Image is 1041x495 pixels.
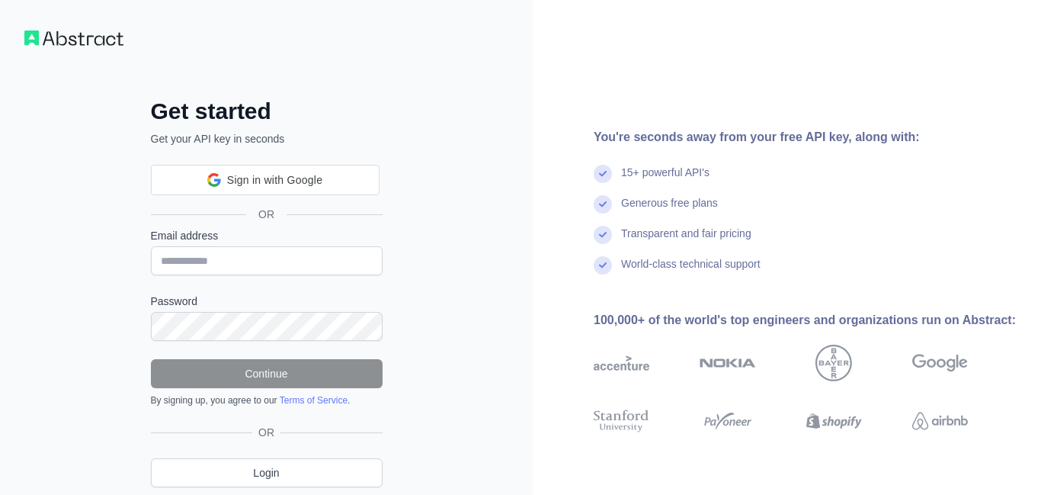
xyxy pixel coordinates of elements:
div: World-class technical support [621,256,761,287]
img: nokia [700,345,755,381]
button: Continue [151,359,383,388]
p: Get your API key in seconds [151,131,383,146]
h2: Get started [151,98,383,125]
img: accenture [594,345,649,381]
img: check mark [594,226,612,244]
img: google [912,345,968,381]
div: Sign in with Google [151,165,380,195]
a: Login [151,458,383,487]
span: Sign in with Google [227,172,322,188]
label: Email address [151,228,383,243]
span: OR [252,425,280,440]
img: check mark [594,195,612,214]
div: 15+ powerful API's [621,165,709,195]
a: Terms of Service [280,395,348,406]
img: payoneer [700,407,755,436]
div: Transparent and fair pricing [621,226,751,256]
div: By signing up, you agree to our . [151,394,383,407]
span: OR [246,207,287,222]
div: You're seconds away from your free API key, along with: [594,128,1017,146]
div: Generous free plans [621,195,718,226]
img: shopify [806,407,862,436]
img: check mark [594,256,612,275]
label: Password [151,294,383,309]
img: bayer [815,345,852,381]
img: Workflow [24,31,123,46]
div: 100,000+ of the world's top engineers and organizations run on Abstract: [594,311,1017,329]
img: check mark [594,165,612,183]
img: airbnb [912,407,968,436]
img: stanford university [594,407,649,436]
